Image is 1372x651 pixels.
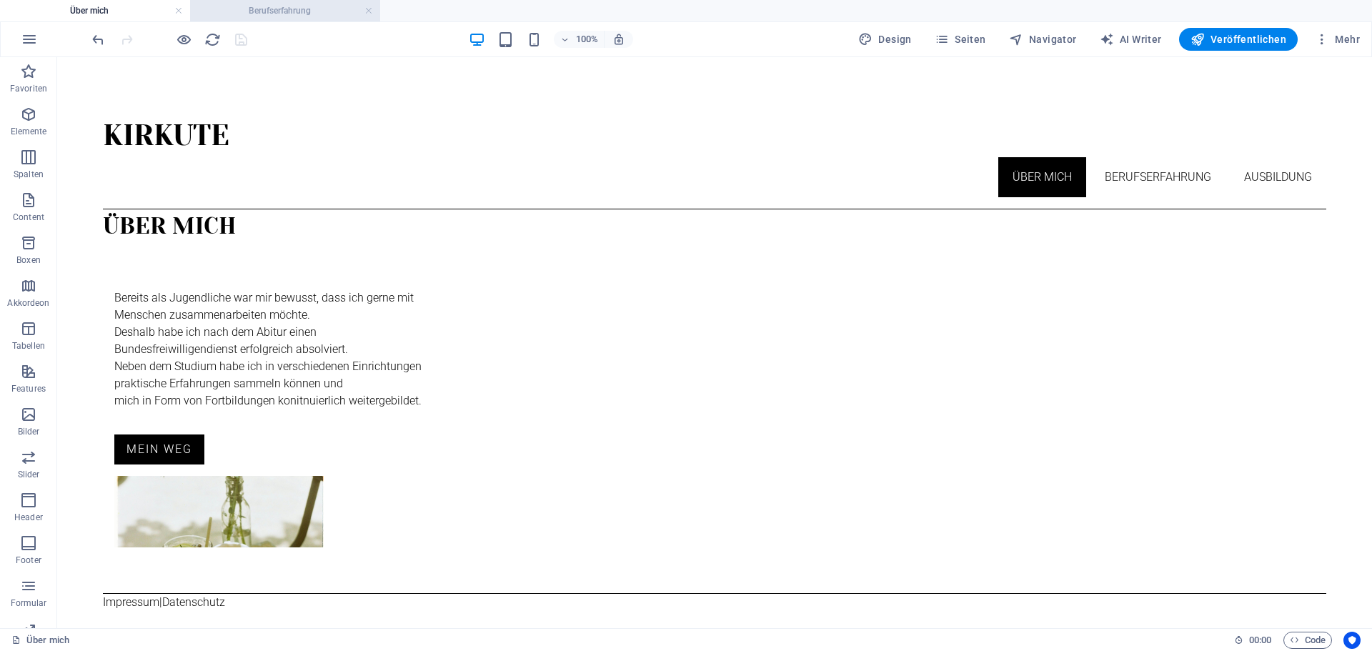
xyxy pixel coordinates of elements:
button: Navigator [1003,28,1083,51]
h4: Berufserfahrung [190,3,380,19]
span: AI Writer [1100,32,1162,46]
p: Slider [18,469,40,480]
button: Mehr [1309,28,1366,51]
span: Mehr [1315,32,1360,46]
p: Formular [11,597,47,609]
p: Elemente [11,126,47,137]
button: Usercentrics [1343,632,1361,649]
p: Akkordeon [7,297,49,309]
button: Klicke hier, um den Vorschau-Modus zu verlassen [175,31,192,48]
i: Bei Größenänderung Zoomstufe automatisch an das gewählte Gerät anpassen. [612,33,625,46]
span: Design [858,32,912,46]
button: reload [204,31,221,48]
span: Navigator [1009,32,1077,46]
button: Design [852,28,918,51]
i: Seite neu laden [204,31,221,48]
p: Boxen [16,254,41,266]
span: Code [1290,632,1326,649]
p: Header [14,512,43,523]
p: Features [11,383,46,394]
p: Spalten [14,169,44,180]
h6: 100% [575,31,598,48]
span: Veröffentlichen [1190,32,1286,46]
span: Seiten [935,32,986,46]
span: 00 00 [1249,632,1271,649]
h6: Session-Zeit [1234,632,1272,649]
p: Content [13,212,44,223]
div: Design (Strg+Alt+Y) [852,28,918,51]
button: Veröffentlichen [1179,28,1298,51]
p: Footer [16,555,41,566]
a: Klick, um Auswahl aufzuheben. Doppelklick öffnet Seitenverwaltung [11,632,69,649]
button: undo [89,31,106,48]
button: 100% [554,31,605,48]
button: Seiten [929,28,992,51]
p: Bilder [18,426,40,437]
button: Code [1283,632,1332,649]
i: Rückgängig: Menüpunkte ändern (Strg+Z) [90,31,106,48]
span: : [1259,635,1261,645]
p: Tabellen [12,340,45,352]
button: AI Writer [1094,28,1168,51]
p: Favoriten [10,83,47,94]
